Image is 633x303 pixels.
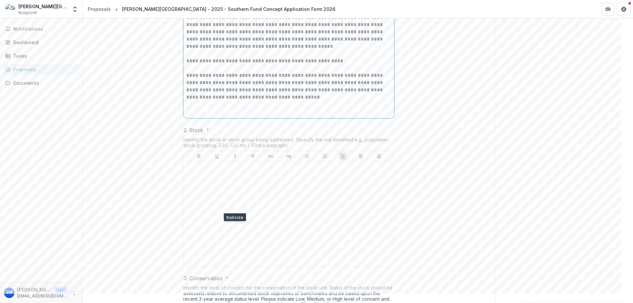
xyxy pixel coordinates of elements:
[231,152,239,160] button: Italicize
[3,24,79,34] button: Notifications
[17,293,68,299] p: [EMAIL_ADDRESS][DOMAIN_NAME]
[601,3,615,16] button: Partners
[3,64,79,75] a: Proposals
[339,152,347,160] button: Align Left
[321,152,329,160] button: Ordered List
[13,66,74,73] div: Proposals
[249,152,257,160] button: Strike
[70,3,79,16] button: Open entity switcher
[183,137,394,151] div: Identify the stock or stock group being addressed. (Specify the unit identified e.g., population,...
[122,6,335,13] div: [PERSON_NAME][GEOGRAPHIC_DATA] - 2025 - Southern Fund Concept Application Form 2026
[85,4,338,14] nav: breadcrumb
[70,289,78,297] button: More
[267,152,275,160] button: Heading 1
[5,4,16,15] img: Simon Fraser University
[18,10,37,16] span: Nonprofit
[54,287,68,293] p: User
[13,26,77,32] span: Notifications
[285,152,293,160] button: Heading 2
[17,286,51,293] p: [PERSON_NAME]
[195,152,203,160] button: Bold
[13,79,74,86] div: Documents
[13,39,74,46] div: Dashboard
[3,37,79,48] a: Dashboard
[303,152,311,160] button: Bullet List
[357,152,365,160] button: Align Center
[617,3,630,16] button: Get Help
[13,52,74,59] div: Tasks
[3,77,79,88] a: Documents
[88,6,111,13] div: Proposals
[3,50,79,61] a: Tasks
[183,274,223,282] p: 3. Conservation
[18,3,68,10] div: [PERSON_NAME][GEOGRAPHIC_DATA]
[183,126,203,134] p: 2. Stock
[375,152,383,160] button: Align Right
[85,4,113,14] a: Proposals
[213,152,221,160] button: Underline
[6,290,13,295] div: Sam Wilson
